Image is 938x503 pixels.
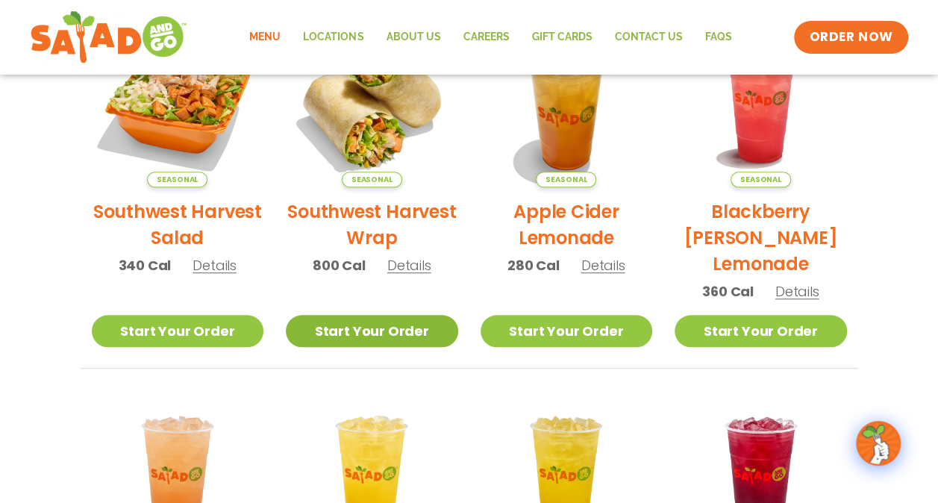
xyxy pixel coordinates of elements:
[693,20,742,54] a: FAQs
[857,422,899,464] img: wpChatIcon
[92,15,264,187] img: Product photo for Southwest Harvest Salad
[675,199,847,277] h2: Blackberry [PERSON_NAME] Lemonade
[520,20,603,54] a: GIFT CARDS
[286,315,458,347] a: Start Your Order
[286,199,458,251] h2: Southwest Harvest Wrap
[481,199,653,251] h2: Apple Cider Lemonade
[481,315,653,347] a: Start Your Order
[30,7,187,67] img: new-SAG-logo-768×292
[675,315,847,347] a: Start Your Order
[387,256,431,275] span: Details
[292,20,375,54] a: Locations
[375,20,451,54] a: About Us
[147,172,207,187] span: Seasonal
[342,172,402,187] span: Seasonal
[92,199,264,251] h2: Southwest Harvest Salad
[775,282,819,301] span: Details
[794,21,907,54] a: ORDER NOW
[809,28,892,46] span: ORDER NOW
[536,172,596,187] span: Seasonal
[702,281,754,302] span: 360 Cal
[238,20,292,54] a: Menu
[451,20,520,54] a: Careers
[286,15,458,187] img: Product photo for Southwest Harvest Wrap
[92,315,264,347] a: Start Your Order
[119,255,172,275] span: 340 Cal
[507,255,560,275] span: 280 Cal
[481,15,653,187] img: Product photo for Apple Cider Lemonade
[581,256,625,275] span: Details
[603,20,693,54] a: Contact Us
[193,256,237,275] span: Details
[675,15,847,187] img: Product photo for Blackberry Bramble Lemonade
[238,20,742,54] nav: Menu
[731,172,791,187] span: Seasonal
[313,255,366,275] span: 800 Cal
